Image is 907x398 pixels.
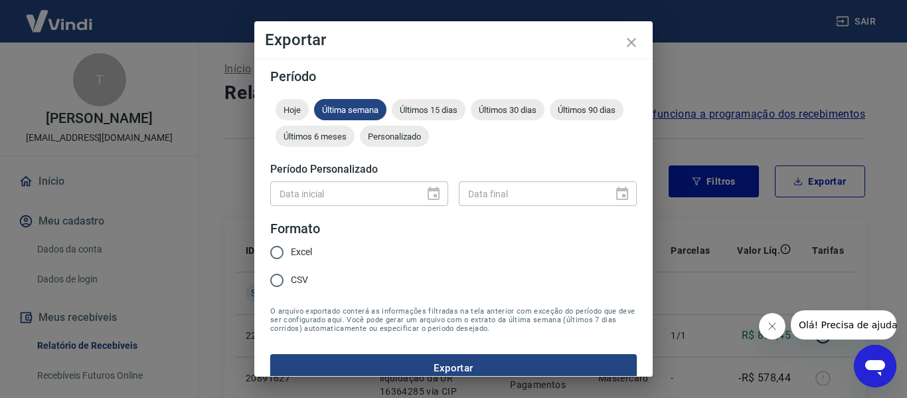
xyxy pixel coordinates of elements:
[616,27,647,58] button: close
[550,99,623,120] div: Últimos 90 dias
[392,105,465,115] span: Últimos 15 dias
[360,132,429,142] span: Personalizado
[291,245,312,259] span: Excel
[471,99,544,120] div: Últimos 30 dias
[265,32,642,48] h4: Exportar
[854,345,896,387] iframe: Botão para abrir a janela de mensagens
[270,181,415,206] input: DD/MM/YYYY
[360,126,429,147] div: Personalizado
[270,354,637,382] button: Exportar
[759,313,785,340] iframe: Fechar mensagem
[270,163,637,176] h5: Período Personalizado
[291,273,308,287] span: CSV
[471,105,544,115] span: Últimos 30 dias
[314,105,386,115] span: Última semana
[459,181,604,206] input: DD/MM/YYYY
[276,105,309,115] span: Hoje
[270,307,637,333] span: O arquivo exportado conterá as informações filtradas na tela anterior com exceção do período que ...
[270,219,320,239] legend: Formato
[270,70,637,83] h5: Período
[8,9,112,20] span: Olá! Precisa de ajuda?
[392,99,465,120] div: Últimos 15 dias
[276,99,309,120] div: Hoje
[276,126,355,147] div: Últimos 6 meses
[791,310,896,340] iframe: Mensagem da empresa
[276,132,355,142] span: Últimos 6 meses
[550,105,623,115] span: Últimos 90 dias
[314,99,386,120] div: Última semana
